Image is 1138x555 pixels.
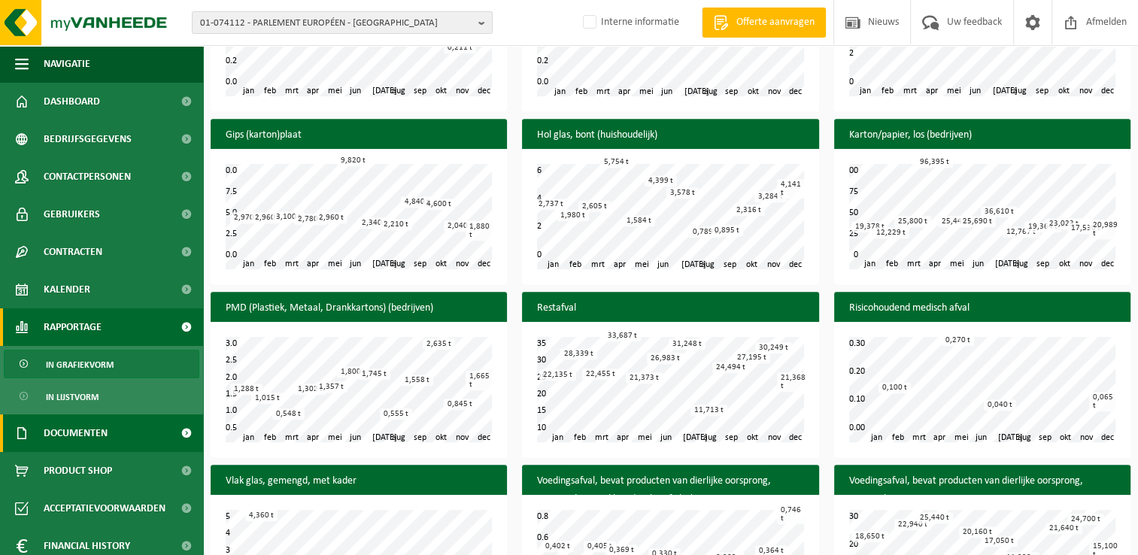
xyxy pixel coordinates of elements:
[666,187,699,199] div: 3,578 t
[380,219,412,230] div: 2,210 t
[315,212,347,223] div: 2,960 t
[733,205,765,216] div: 2,316 t
[466,221,493,241] div: 1,880 t
[211,465,507,498] h3: Vlak glas, gemengd, met kader
[466,371,493,390] div: 1,665 t
[645,175,677,187] div: 4,399 t
[754,191,787,202] div: 3,284 t
[272,211,305,223] div: 3,100 t
[315,381,347,393] div: 1,357 t
[539,369,576,381] div: 22,135 t
[44,196,100,233] span: Gebruikers
[733,15,818,30] span: Offerte aanvragen
[1089,220,1121,239] div: 20,989 t
[46,383,99,411] span: In lijstvorm
[4,382,199,411] a: In lijstvorm
[755,342,792,353] div: 30,249 t
[272,408,305,420] div: 0,548 t
[1067,223,1104,234] div: 17,530 t
[647,353,684,364] div: 26,983 t
[444,220,476,232] div: 2,040 t
[984,399,1016,411] div: 0,040 t
[1024,221,1061,232] div: 19,364 t
[444,399,476,410] div: 0,845 t
[44,45,90,83] span: Navigatie
[711,225,743,236] div: 0,895 t
[600,156,633,168] div: 5,754 t
[851,531,888,542] div: 18,650 t
[230,212,262,223] div: 2,970 t
[44,158,131,196] span: Contactpersonen
[938,216,975,227] div: 25,445 t
[981,206,1018,217] div: 36,610 t
[733,352,770,363] div: 27,195 t
[337,155,369,166] div: 9,820 t
[851,221,888,232] div: 19,378 t
[44,308,102,346] span: Rapportage
[44,490,165,527] span: Acceptatievoorwaarden
[1067,514,1104,525] div: 24,700 t
[623,215,655,226] div: 1,584 t
[894,519,931,530] div: 22,940 t
[1045,523,1082,534] div: 21,640 t
[560,348,597,359] div: 28,339 t
[358,217,390,229] div: 2,340 t
[44,452,112,490] span: Product Shop
[1003,226,1039,238] div: 12,767 t
[578,201,611,212] div: 2,605 t
[211,292,507,325] h3: PMD (Plastiek, Metaal, Drankkartons) (bedrijven)
[777,179,805,199] div: 4,141 t
[959,526,996,538] div: 20,160 t
[584,541,616,552] div: 0,405 t
[582,368,619,380] div: 22,455 t
[230,384,262,395] div: 1,288 t
[535,199,567,210] div: 2,737 t
[942,335,974,346] div: 0,270 t
[44,83,100,120] span: Dashboard
[689,226,721,238] div: 0,789 t
[44,271,90,308] span: Kalender
[669,338,706,350] div: 31,248 t
[44,120,132,158] span: Bedrijfsgegevens
[626,372,663,384] div: 21,373 t
[251,393,284,404] div: 1,015 t
[1045,218,1082,229] div: 23,023 t
[834,292,1130,325] h3: Risicohoudend medisch afval
[245,510,278,521] div: 4,360 t
[401,196,433,208] div: 4,840 t
[894,216,931,227] div: 25,800 t
[46,350,114,379] span: In grafiekvorm
[294,214,326,225] div: 2,780 t
[522,465,818,516] h3: Voedingsafval, bevat producten van dierlijke oorsprong, gemengde verpakking (exclusief glas), cat...
[522,119,818,152] h3: Hol glas, bont (huishoudelijk)
[557,210,589,221] div: 1,980 t
[380,408,412,420] div: 0,555 t
[4,350,199,378] a: In grafiekvorm
[192,11,493,34] button: 01-074112 - PARLEMENT EUROPÉEN - [GEOGRAPHIC_DATA]
[358,368,390,380] div: 1,745 t
[879,382,911,393] div: 0,100 t
[777,505,805,524] div: 0,746 t
[294,384,326,395] div: 1,302 t
[959,216,996,227] div: 25,690 t
[44,414,108,452] span: Documenten
[916,512,953,523] div: 25,440 t
[834,119,1130,152] h3: Karton/papier, los (bedrijven)
[423,199,455,210] div: 4,600 t
[834,465,1130,516] h3: Voedingsafval, bevat producten van dierlijke oorsprong, onverpakt, categorie 3
[872,227,909,238] div: 12,229 t
[423,338,455,350] div: 2,635 t
[444,42,476,53] div: 0,211 t
[981,535,1018,547] div: 17,050 t
[200,12,472,35] span: 01-074112 - PARLEMENT EUROPÉEN - [GEOGRAPHIC_DATA]
[712,362,749,373] div: 24,494 t
[211,119,507,152] h3: Gips (karton)plaat
[916,156,953,168] div: 96,395 t
[337,366,369,378] div: 1,800 t
[777,372,809,392] div: 21,368 t
[522,292,818,325] h3: Restafval
[1089,392,1117,411] div: 0,065 t
[44,233,102,271] span: Contracten
[542,541,574,552] div: 0,402 t
[702,8,826,38] a: Offerte aanvragen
